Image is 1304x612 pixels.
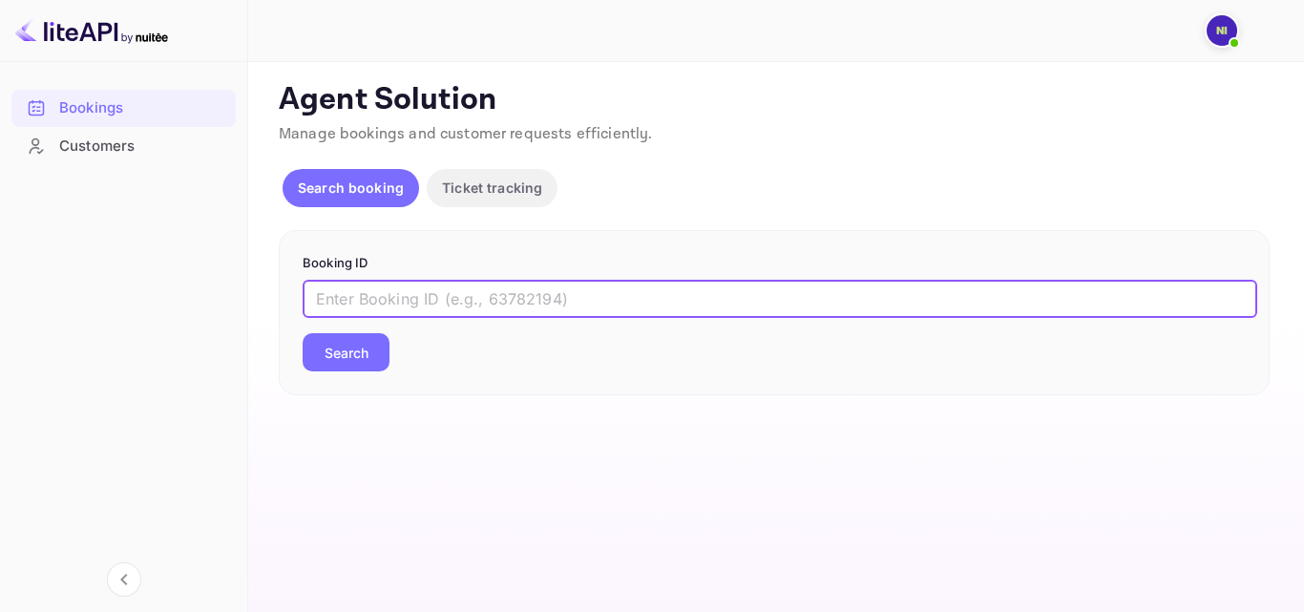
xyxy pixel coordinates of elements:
button: Collapse navigation [107,562,141,597]
div: Customers [11,128,236,165]
p: Booking ID [303,254,1246,273]
div: Bookings [11,90,236,127]
div: Customers [59,136,226,158]
div: Bookings [59,97,226,119]
button: Search [303,333,389,371]
img: N Ibadah [1207,15,1237,46]
img: LiteAPI logo [15,15,168,46]
a: Bookings [11,90,236,125]
a: Customers [11,128,236,163]
input: Enter Booking ID (e.g., 63782194) [303,280,1257,318]
span: Manage bookings and customer requests efficiently. [279,124,653,144]
p: Search booking [298,178,404,198]
p: Ticket tracking [442,178,542,198]
p: Agent Solution [279,81,1270,119]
